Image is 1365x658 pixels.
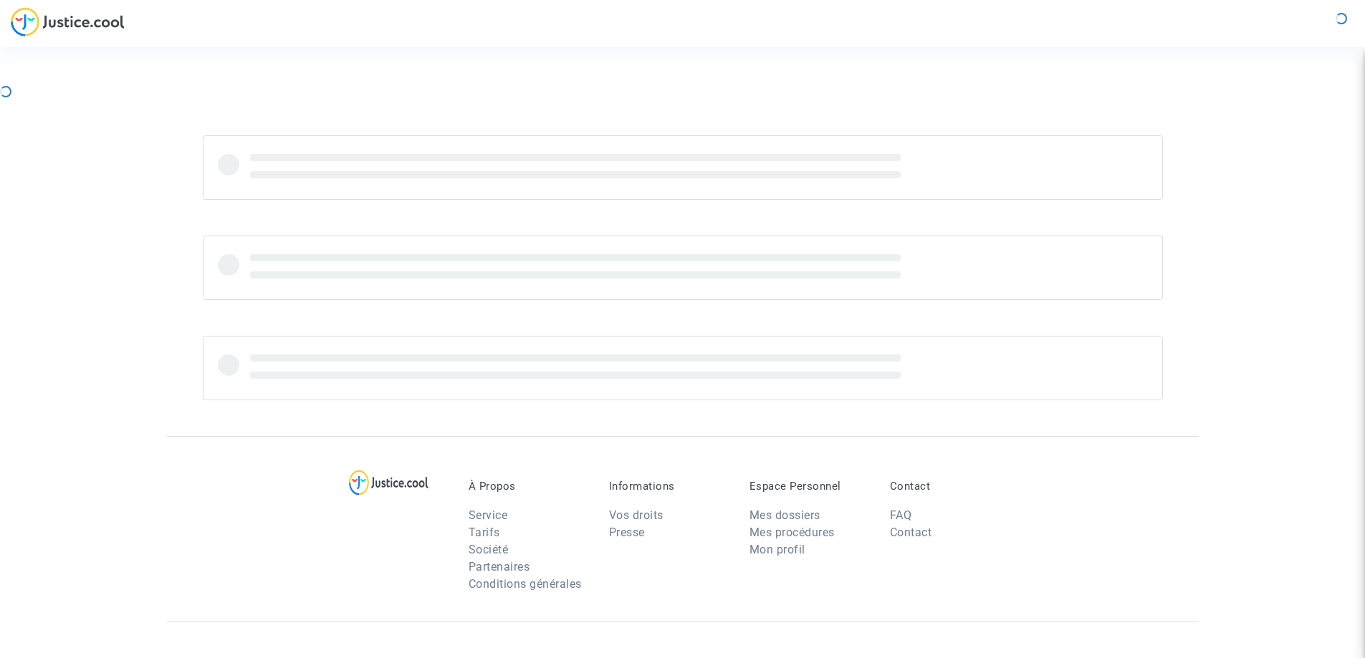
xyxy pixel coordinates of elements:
[609,508,664,522] a: Vos droits
[749,543,805,556] a: Mon profil
[469,577,582,591] a: Conditions générales
[11,7,125,37] img: jc-logo.svg
[749,480,868,493] p: Espace Personnel
[349,470,428,495] img: logo-lg.svg
[609,480,728,493] p: Informations
[469,526,500,539] a: Tarifs
[890,508,912,522] a: FAQ
[609,526,645,539] a: Presse
[749,526,835,539] a: Mes procédures
[749,508,820,522] a: Mes dossiers
[469,543,509,556] a: Société
[469,560,530,574] a: Partenaires
[890,480,1009,493] p: Contact
[469,480,588,493] p: À Propos
[469,508,508,522] a: Service
[890,526,932,539] a: Contact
